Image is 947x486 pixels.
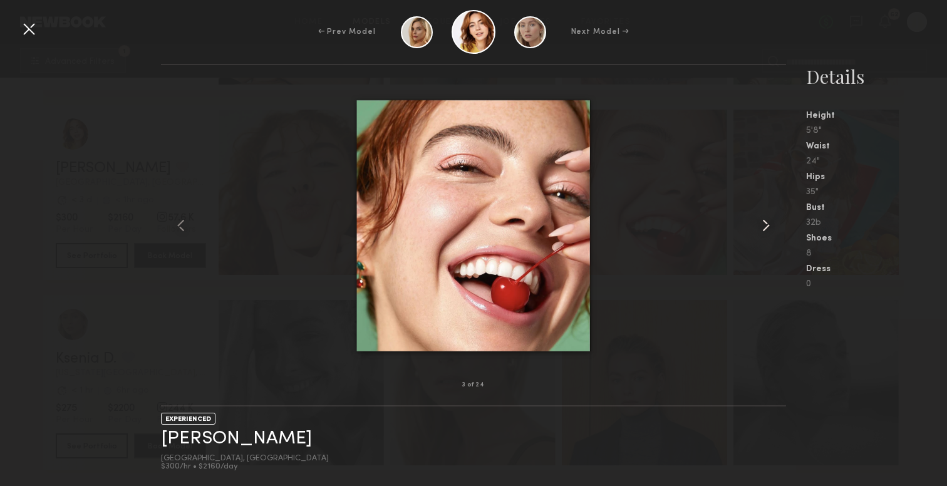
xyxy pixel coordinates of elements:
[806,280,947,289] div: 0
[462,382,485,388] div: 3 of 24
[161,455,329,463] div: [GEOGRAPHIC_DATA], [GEOGRAPHIC_DATA]
[571,26,629,38] div: Next Model →
[806,64,947,89] div: Details
[161,429,312,448] a: [PERSON_NAME]
[318,26,376,38] div: ← Prev Model
[806,111,947,120] div: Height
[806,127,947,135] div: 5'8"
[806,188,947,197] div: 35"
[806,142,947,151] div: Waist
[806,204,947,212] div: Bust
[161,463,329,471] div: $300/hr • $2160/day
[806,249,947,258] div: 8
[806,157,947,166] div: 24"
[806,234,947,243] div: Shoes
[806,219,947,227] div: 32b
[806,265,947,274] div: Dress
[806,173,947,182] div: Hips
[161,413,215,425] div: EXPERIENCED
